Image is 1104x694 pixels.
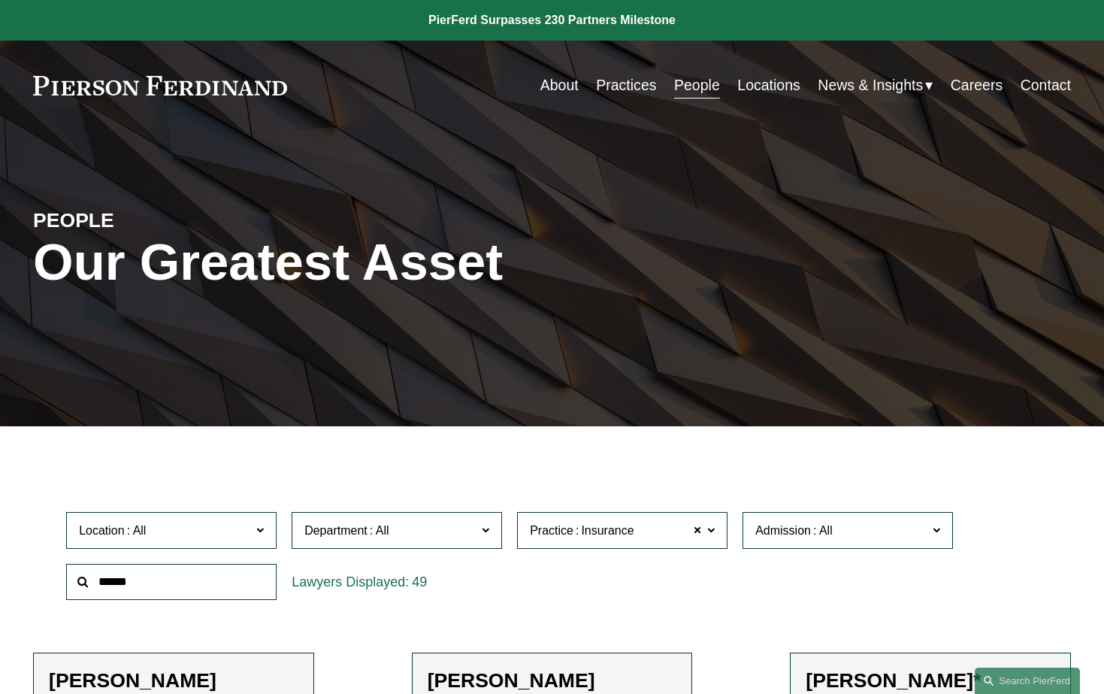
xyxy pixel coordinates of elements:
h1: Our Greatest Asset [33,233,725,292]
h2: [PERSON_NAME]* [806,668,1055,692]
a: Practices [596,71,656,100]
a: Careers [951,71,1003,100]
span: Department [304,524,367,537]
span: Admission [755,524,811,537]
span: Practice [530,524,573,537]
h2: [PERSON_NAME] [428,668,677,692]
a: folder dropdown [818,71,933,100]
span: News & Insights [818,72,923,98]
a: People [674,71,720,100]
h2: [PERSON_NAME] [49,668,298,692]
a: Contact [1021,71,1071,100]
span: Insurance [581,521,634,541]
h4: PEOPLE [33,208,292,234]
span: 49 [412,574,427,589]
a: Search this site [975,668,1080,694]
span: Location [79,524,125,537]
a: About [540,71,579,100]
a: Locations [737,71,800,100]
